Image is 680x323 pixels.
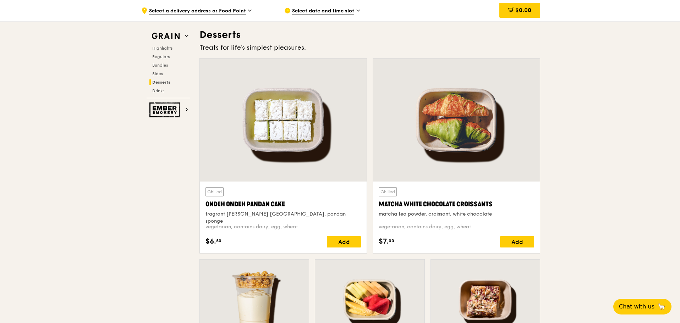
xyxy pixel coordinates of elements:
span: Regulars [152,54,170,59]
div: Chilled [379,187,397,196]
span: 00 [389,238,394,244]
span: Chat with us [619,302,654,311]
div: Add [327,236,361,247]
div: Treats for life's simplest pleasures. [199,43,540,52]
div: Add [500,236,534,247]
span: Desserts [152,80,170,85]
h3: Desserts [199,28,540,41]
div: Matcha White Chocolate Croissants [379,199,534,209]
div: Chilled [205,187,224,196]
div: vegetarian, contains dairy, egg, wheat [205,223,361,230]
span: 50 [216,238,221,244]
span: Sides [152,71,163,76]
span: Bundles [152,63,168,68]
span: $0.00 [515,7,531,13]
button: Chat with us🦙 [613,299,671,314]
span: Highlights [152,46,172,51]
img: Ember Smokery web logo [149,102,182,117]
div: vegetarian, contains dairy, egg, wheat [379,223,534,230]
div: matcha tea powder, croissant, white chocolate [379,211,534,218]
span: Drinks [152,88,164,93]
div: fragrant [PERSON_NAME] [GEOGRAPHIC_DATA], pandan sponge [205,211,361,225]
span: Select a delivery address or Food Point [149,7,246,15]
span: $6. [205,236,216,247]
span: $7. [379,236,389,247]
span: 🦙 [657,302,666,311]
img: Grain web logo [149,30,182,43]
div: Ondeh Ondeh Pandan Cake [205,199,361,209]
span: Select date and time slot [292,7,354,15]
